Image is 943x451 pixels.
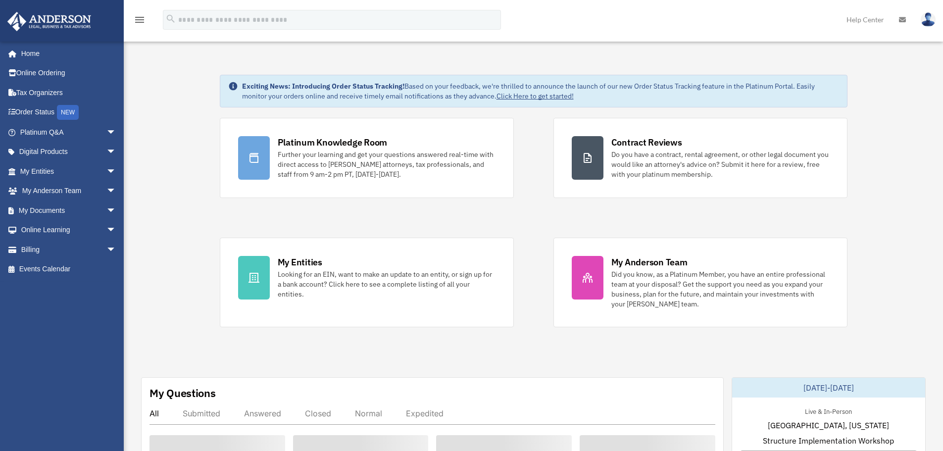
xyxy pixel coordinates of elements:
div: Do you have a contract, rental agreement, or other legal document you would like an attorney's ad... [611,150,829,179]
div: Live & In-Person [797,405,860,416]
div: Further your learning and get your questions answered real-time with direct access to [PERSON_NAM... [278,150,496,179]
div: Looking for an EIN, want to make an update to an entity, or sign up for a bank account? Click her... [278,269,496,299]
i: search [165,13,176,24]
div: Expedited [406,408,444,418]
div: Did you know, as a Platinum Member, you have an entire professional team at your disposal? Get th... [611,269,829,309]
span: arrow_drop_down [106,200,126,221]
div: Normal [355,408,382,418]
span: arrow_drop_down [106,161,126,182]
div: All [149,408,159,418]
a: My Entitiesarrow_drop_down [7,161,131,181]
a: Events Calendar [7,259,131,279]
a: Platinum Knowledge Room Further your learning and get your questions answered real-time with dire... [220,118,514,198]
a: Billingarrow_drop_down [7,240,131,259]
span: arrow_drop_down [106,240,126,260]
a: My Anderson Teamarrow_drop_down [7,181,131,201]
span: arrow_drop_down [106,220,126,241]
a: My Anderson Team Did you know, as a Platinum Member, you have an entire professional team at your... [553,238,847,327]
span: arrow_drop_down [106,181,126,201]
a: My Documentsarrow_drop_down [7,200,131,220]
div: Platinum Knowledge Room [278,136,388,149]
span: arrow_drop_down [106,142,126,162]
a: Online Learningarrow_drop_down [7,220,131,240]
a: Digital Productsarrow_drop_down [7,142,131,162]
img: Anderson Advisors Platinum Portal [4,12,94,31]
a: Platinum Q&Aarrow_drop_down [7,122,131,142]
div: Contract Reviews [611,136,682,149]
a: Home [7,44,126,63]
div: My Questions [149,386,216,401]
div: My Anderson Team [611,256,688,268]
i: menu [134,14,146,26]
span: [GEOGRAPHIC_DATA], [US_STATE] [768,419,889,431]
a: Online Ordering [7,63,131,83]
a: Contract Reviews Do you have a contract, rental agreement, or other legal document you would like... [553,118,847,198]
a: Order StatusNEW [7,102,131,123]
span: arrow_drop_down [106,122,126,143]
div: NEW [57,105,79,120]
div: My Entities [278,256,322,268]
span: Structure Implementation Workshop [763,435,894,447]
div: Submitted [183,408,220,418]
a: Click Here to get started! [496,92,574,100]
div: Answered [244,408,281,418]
img: User Pic [921,12,936,27]
a: menu [134,17,146,26]
a: My Entities Looking for an EIN, want to make an update to an entity, or sign up for a bank accoun... [220,238,514,327]
div: Closed [305,408,331,418]
a: Tax Organizers [7,83,131,102]
strong: Exciting News: Introducing Order Status Tracking! [242,82,404,91]
div: Based on your feedback, we're thrilled to announce the launch of our new Order Status Tracking fe... [242,81,839,101]
div: [DATE]-[DATE] [732,378,925,398]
